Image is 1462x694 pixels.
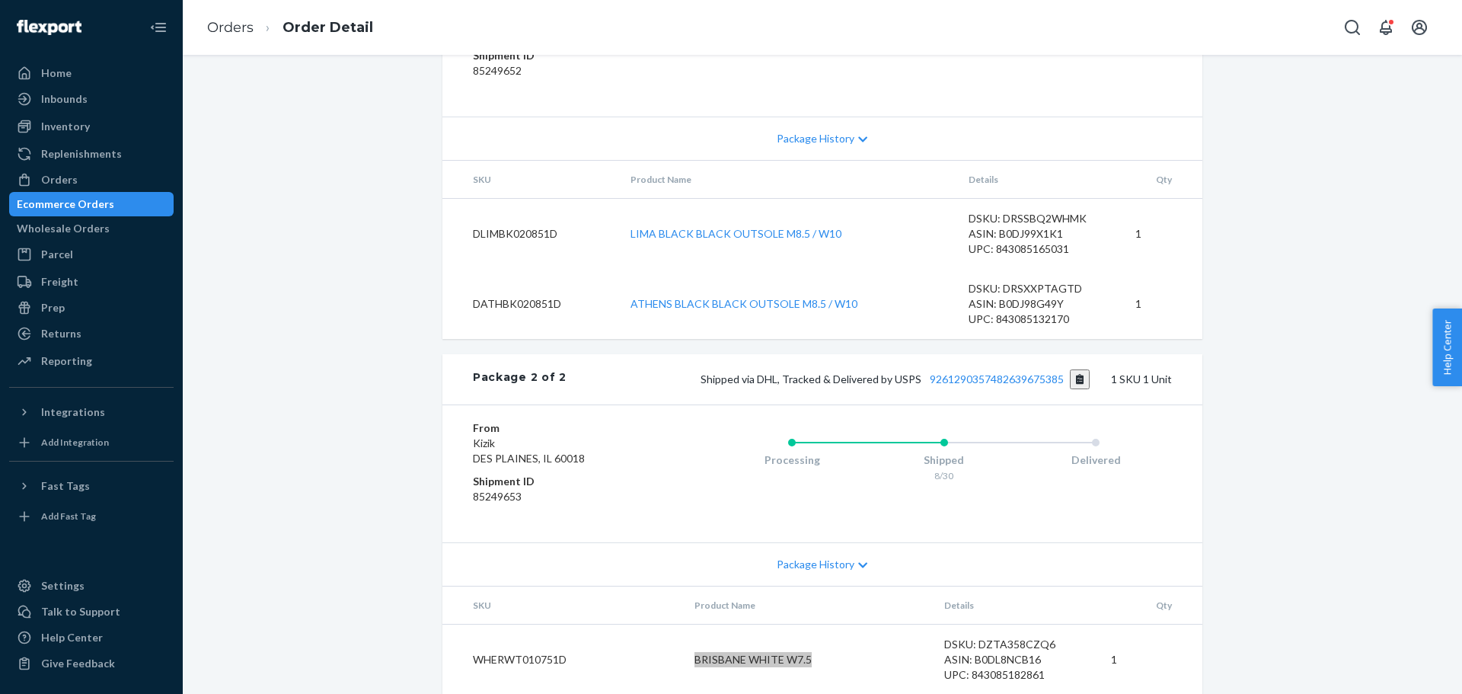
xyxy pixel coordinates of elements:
div: Home [41,66,72,81]
td: DLIMBK020851D [442,198,618,269]
button: Give Feedback [9,651,174,676]
button: Copy tracking number [1070,369,1090,389]
div: Fast Tags [41,478,90,494]
dd: 85249653 [473,489,655,504]
a: Freight [9,270,174,294]
div: UPC: 843085165031 [969,241,1112,257]
a: BRISBANE WHITE W7.5 [694,653,812,666]
a: Ecommerce Orders [9,192,174,216]
a: Order Detail [283,19,373,36]
div: Freight [41,274,78,289]
a: Add Integration [9,430,174,455]
a: Wholesale Orders [9,216,174,241]
a: 9261290357482639675385 [930,373,1064,385]
th: Qty [1099,587,1202,625]
div: ASIN: B0DL8NCB16 [944,652,1087,667]
a: Prep [9,296,174,320]
div: Orders [41,172,78,187]
div: Delivered [1020,453,1172,468]
button: Help Center [1432,309,1462,386]
a: Inventory [9,114,174,139]
td: 1 [1123,269,1202,339]
a: Returns [9,321,174,346]
a: Orders [9,168,174,192]
div: Parcel [41,247,73,262]
a: Help Center [9,625,174,650]
button: Fast Tags [9,474,174,498]
div: 1 SKU 1 Unit [567,369,1172,389]
th: SKU [442,587,682,625]
th: Qty [1123,161,1202,199]
th: Product Name [682,587,932,625]
a: Inbounds [9,87,174,111]
div: Add Integration [41,436,109,449]
div: Inbounds [41,91,88,107]
th: Details [932,587,1100,625]
div: Wholesale Orders [17,221,110,236]
div: DSKU: DRSXXPTAGTD [969,281,1112,296]
td: DATHBK020851D [442,269,618,339]
td: 1 [1123,198,1202,269]
div: Integrations [41,405,105,420]
th: Details [956,161,1124,199]
a: Home [9,61,174,85]
div: ASIN: B0DJ99X1K1 [969,226,1112,241]
a: Talk to Support [9,600,174,624]
div: Inventory [41,119,90,134]
ol: breadcrumbs [195,5,385,50]
button: Open Search Box [1337,12,1368,43]
th: SKU [442,161,618,199]
dt: Shipment ID [473,48,655,63]
div: UPC: 843085182861 [944,667,1087,683]
dt: Shipment ID [473,474,655,489]
span: Package History [777,131,854,146]
a: Add Fast Tag [9,504,174,529]
button: Integrations [9,400,174,424]
a: Settings [9,574,174,598]
div: Add Fast Tag [41,510,96,523]
div: DSKU: DRSSBQ2WHMK [969,211,1112,226]
div: Help Center [41,630,103,645]
th: Product Name [618,161,956,199]
div: ASIN: B0DJ98G49Y [969,296,1112,312]
div: Ecommerce Orders [17,197,114,212]
a: Parcel [9,242,174,267]
img: Flexport logo [17,20,81,35]
div: Talk to Support [41,604,120,619]
div: 8/30 [868,469,1020,482]
a: Reporting [9,349,174,373]
div: Reporting [41,353,92,369]
span: Kizik DES PLAINES, IL 60018 [473,437,585,465]
button: Close Navigation [143,12,174,43]
div: Prep [41,300,65,315]
div: UPC: 843085132170 [969,312,1112,327]
div: Processing [716,453,868,468]
a: Orders [207,19,254,36]
div: Package 2 of 2 [473,369,567,389]
button: Open account menu [1404,12,1435,43]
span: Package History [777,557,854,572]
div: DSKU: DZTA358CZQ6 [944,637,1087,652]
dt: From [473,421,655,436]
div: Returns [41,326,81,341]
a: Replenishments [9,142,174,166]
div: Replenishments [41,146,122,162]
div: Give Feedback [41,656,115,671]
dd: 85249652 [473,63,655,78]
button: Open notifications [1371,12,1401,43]
a: LIMA BLACK BLACK OUTSOLE M8.5 / W10 [630,227,841,240]
div: Shipped [868,453,1020,468]
div: Settings [41,578,85,593]
span: Shipped via DHL, Tracked & Delivered by USPS [701,373,1090,385]
a: ATHENS BLACK BLACK OUTSOLE M8.5 / W10 [630,297,857,310]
